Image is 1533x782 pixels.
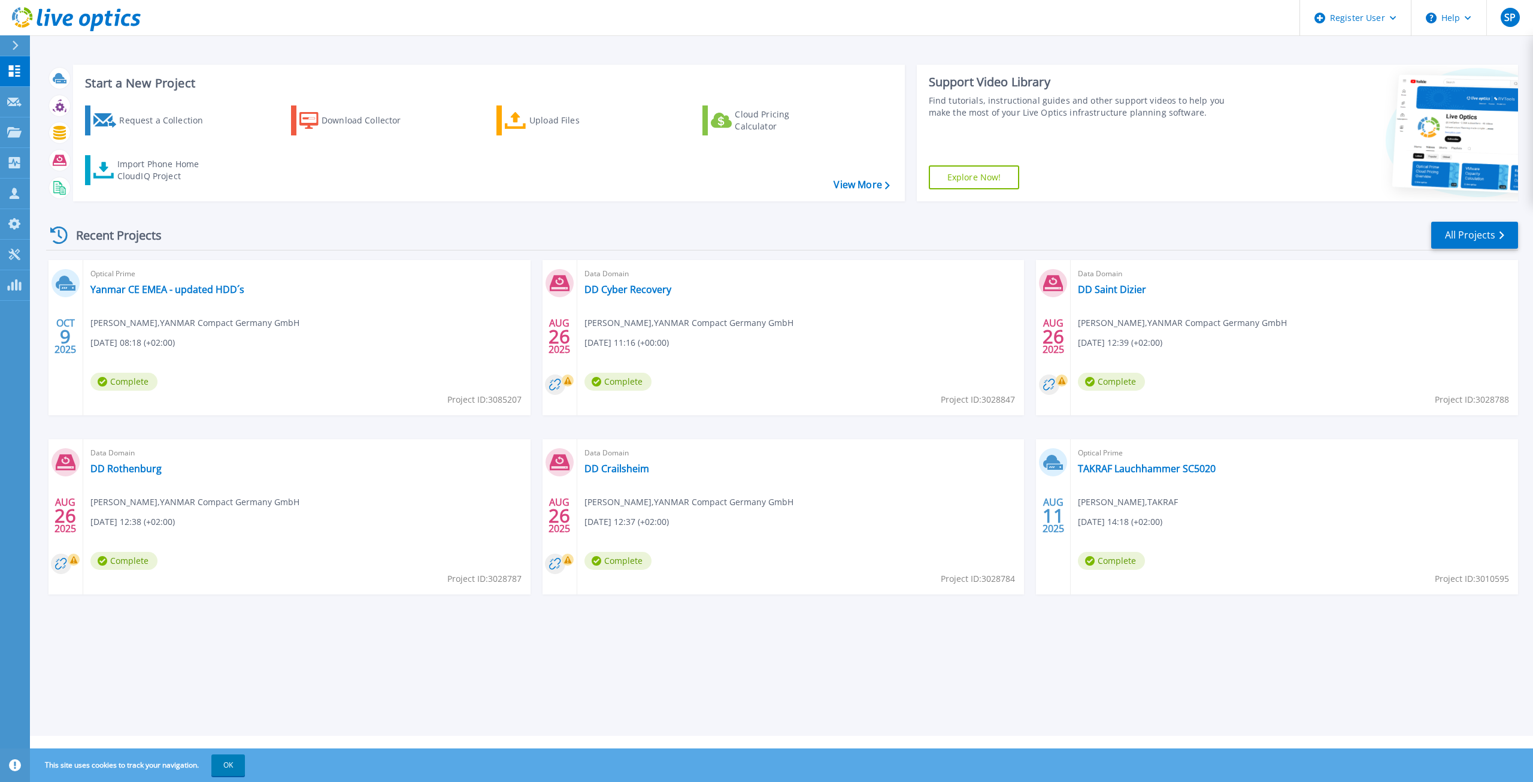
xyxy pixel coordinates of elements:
[54,315,77,358] div: OCT 2025
[929,95,1240,119] div: Find tutorials, instructional guides and other support videos to help you make the most of your L...
[447,572,522,585] span: Project ID: 3028787
[1078,316,1287,330] span: [PERSON_NAME] , YANMAR Compact Germany GmbH
[929,74,1240,90] div: Support Video Library
[447,393,522,406] span: Project ID: 3085207
[90,373,157,391] span: Complete
[548,494,571,538] div: AUG 2025
[584,463,649,475] a: DD Crailsheim
[496,105,630,135] a: Upload Files
[1078,463,1216,475] a: TAKRAF Lauchhammer SC5020
[1078,496,1178,509] span: [PERSON_NAME] , TAKRAF
[1078,283,1146,295] a: DD Saint Dizier
[584,283,671,295] a: DD Cyber Recovery
[90,463,162,475] a: DD Rothenburg
[941,572,1015,585] span: Project ID: 3028784
[548,315,571,358] div: AUG 2025
[322,108,417,132] div: Download Collector
[834,179,889,191] a: View More
[33,754,245,776] span: This site uses cookies to track your navigation.
[941,393,1015,406] span: Project ID: 3028847
[90,552,157,570] span: Complete
[90,496,299,509] span: [PERSON_NAME] , YANMAR Compact Germany GmbH
[529,108,625,132] div: Upload Files
[735,108,831,132] div: Cloud Pricing Calculator
[1078,336,1162,349] span: [DATE] 12:39 (+02:00)
[90,316,299,330] span: [PERSON_NAME] , YANMAR Compact Germany GmbH
[1078,267,1511,280] span: Data Domain
[117,158,211,182] div: Import Phone Home CloudIQ Project
[291,105,425,135] a: Download Collector
[929,165,1020,189] a: Explore Now!
[1431,222,1518,249] a: All Projects
[702,105,836,135] a: Cloud Pricing Calculator
[549,511,570,521] span: 26
[584,373,652,391] span: Complete
[90,446,523,460] span: Data Domain
[1078,446,1511,460] span: Optical Prime
[85,105,219,135] a: Request a Collection
[90,336,175,349] span: [DATE] 08:18 (+02:00)
[1435,572,1509,585] span: Project ID: 3010595
[1504,13,1516,22] span: SP
[584,316,793,330] span: [PERSON_NAME] , YANMAR Compact Germany GmbH
[54,511,76,521] span: 26
[1078,552,1145,570] span: Complete
[90,515,175,529] span: [DATE] 12:38 (+02:00)
[90,283,244,295] a: Yanmar CE EMEA - updated HDD´s
[1435,393,1509,406] span: Project ID: 3028788
[60,331,71,342] span: 9
[584,552,652,570] span: Complete
[46,221,178,250] div: Recent Projects
[584,267,1017,280] span: Data Domain
[584,336,669,349] span: [DATE] 11:16 (+00:00)
[90,267,523,280] span: Optical Prime
[85,77,889,90] h3: Start a New Project
[549,331,570,342] span: 26
[584,446,1017,460] span: Data Domain
[119,108,215,132] div: Request a Collection
[211,754,245,776] button: OK
[1043,511,1064,521] span: 11
[584,496,793,509] span: [PERSON_NAME] , YANMAR Compact Germany GmbH
[1042,315,1065,358] div: AUG 2025
[1078,515,1162,529] span: [DATE] 14:18 (+02:00)
[584,515,669,529] span: [DATE] 12:37 (+02:00)
[1042,494,1065,538] div: AUG 2025
[1043,331,1064,342] span: 26
[54,494,77,538] div: AUG 2025
[1078,373,1145,391] span: Complete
